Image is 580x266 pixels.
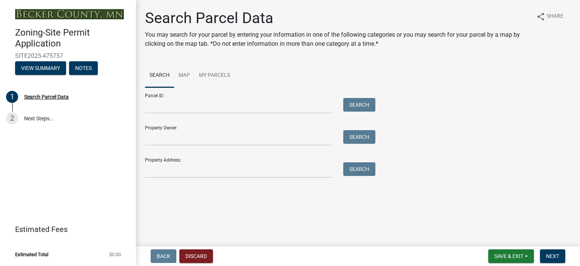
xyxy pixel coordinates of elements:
[6,112,18,124] div: 2
[547,12,563,21] span: Share
[546,253,559,259] span: Next
[145,9,530,27] h1: Search Parcel Data
[15,27,130,49] h4: Zoning-Site Permit Application
[109,252,121,257] span: $0.00
[69,61,98,75] button: Notes
[6,222,124,237] a: Estimated Fees
[194,64,234,88] a: My Parcels
[15,61,66,75] button: View Summary
[536,12,545,21] i: share
[15,252,48,257] span: Estimated Total
[343,162,375,176] button: Search
[157,253,170,259] span: Back
[343,130,375,144] button: Search
[24,94,69,100] div: Search Parcel Data
[151,249,176,263] button: Back
[145,64,174,88] a: Search
[15,52,121,59] span: SITE2025-475757
[530,9,569,24] button: shareShare
[494,253,523,259] span: Save & Exit
[145,30,530,48] p: You may search for your parcel by entering your information in one of the following categories or...
[174,64,194,88] a: Map
[540,249,565,263] button: Next
[488,249,534,263] button: Save & Exit
[15,65,66,72] wm-modal-confirm: Summary
[69,65,98,72] wm-modal-confirm: Notes
[179,249,213,263] button: Discard
[15,9,124,19] img: Becker County, Minnesota
[343,98,375,112] button: Search
[6,91,18,103] div: 1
